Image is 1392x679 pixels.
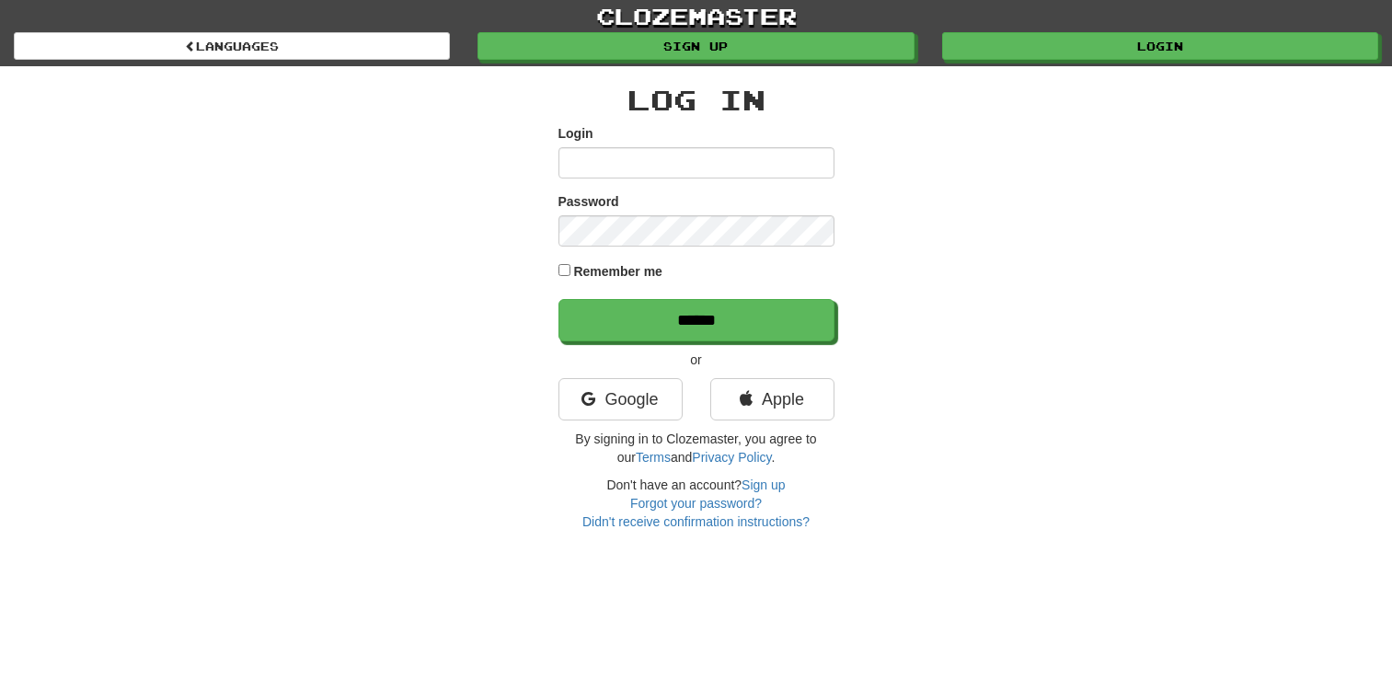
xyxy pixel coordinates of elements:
h2: Log In [558,85,834,115]
label: Password [558,192,619,211]
a: Apple [710,378,834,420]
div: Don't have an account? [558,476,834,531]
a: Privacy Policy [692,450,771,465]
a: Sign up [477,32,914,60]
a: Forgot your password? [630,496,762,511]
label: Login [558,124,593,143]
a: Didn't receive confirmation instructions? [582,514,810,529]
p: or [558,351,834,369]
p: By signing in to Clozemaster, you agree to our and . [558,430,834,466]
a: Google [558,378,683,420]
a: Languages [14,32,450,60]
a: Login [942,32,1378,60]
a: Sign up [742,478,785,492]
label: Remember me [573,262,662,281]
a: Terms [636,450,671,465]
